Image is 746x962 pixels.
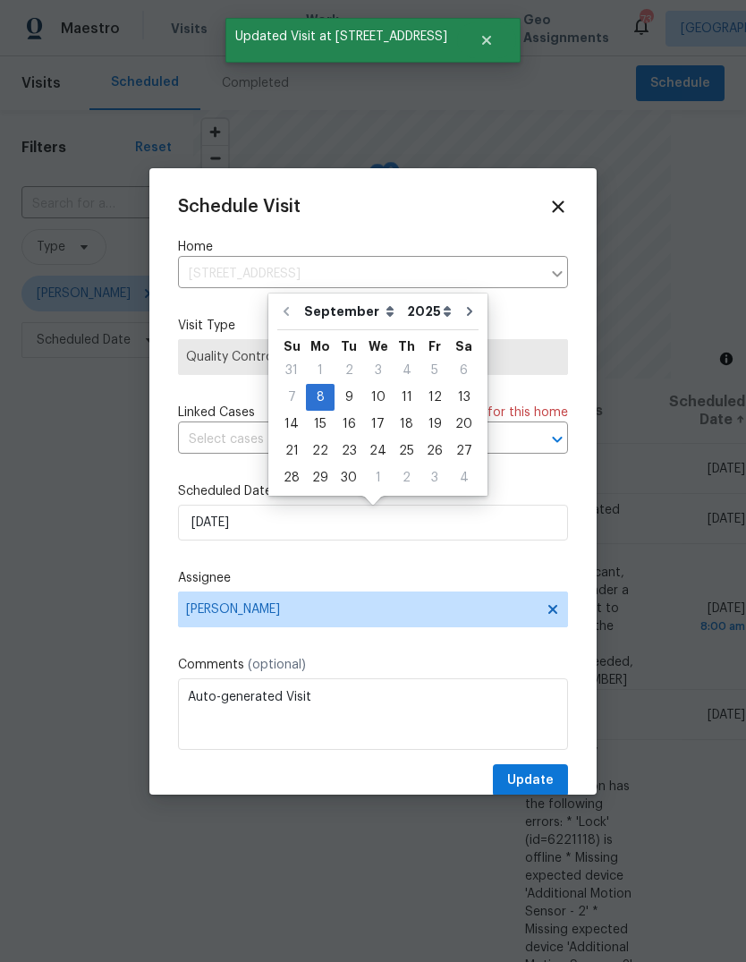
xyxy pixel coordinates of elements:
[420,464,449,491] div: Fri Oct 03 2025
[457,22,516,58] button: Close
[277,412,306,437] div: 14
[306,438,335,464] div: Mon Sep 22 2025
[178,238,568,256] label: Home
[306,358,335,383] div: 1
[449,357,479,384] div: Sat Sep 06 2025
[277,464,306,491] div: Sun Sep 28 2025
[335,357,363,384] div: Tue Sep 02 2025
[363,438,393,464] div: Wed Sep 24 2025
[178,569,568,587] label: Assignee
[341,340,357,353] abbr: Tuesday
[300,298,403,325] select: Month
[178,404,255,421] span: Linked Cases
[363,465,393,490] div: 1
[306,411,335,438] div: Mon Sep 15 2025
[363,358,393,383] div: 3
[420,438,449,464] div: Fri Sep 26 2025
[363,357,393,384] div: Wed Sep 03 2025
[277,438,306,464] div: Sun Sep 21 2025
[363,464,393,491] div: Wed Oct 01 2025
[363,411,393,438] div: Wed Sep 17 2025
[306,412,335,437] div: 15
[393,384,420,411] div: Thu Sep 11 2025
[178,678,568,750] textarea: Auto-generated Visit
[277,385,306,410] div: 7
[178,482,568,500] label: Scheduled Date
[393,465,420,490] div: 2
[335,438,363,464] div: Tue Sep 23 2025
[507,770,554,792] span: Update
[306,465,335,490] div: 29
[548,197,568,217] span: Close
[277,384,306,411] div: Sun Sep 07 2025
[306,384,335,411] div: Mon Sep 08 2025
[178,198,301,216] span: Schedule Visit
[449,358,479,383] div: 6
[393,357,420,384] div: Thu Sep 04 2025
[456,294,483,329] button: Go to next month
[420,357,449,384] div: Fri Sep 05 2025
[273,294,300,329] button: Go to previous month
[420,384,449,411] div: Fri Sep 12 2025
[420,412,449,437] div: 19
[393,412,420,437] div: 18
[306,464,335,491] div: Mon Sep 29 2025
[335,384,363,411] div: Tue Sep 09 2025
[449,411,479,438] div: Sat Sep 20 2025
[420,385,449,410] div: 12
[449,384,479,411] div: Sat Sep 13 2025
[363,384,393,411] div: Wed Sep 10 2025
[248,659,306,671] span: (optional)
[393,438,420,464] div: Thu Sep 25 2025
[277,438,306,464] div: 21
[335,412,363,437] div: 16
[277,357,306,384] div: Sun Aug 31 2025
[420,358,449,383] div: 5
[178,317,568,335] label: Visit Type
[225,18,457,55] span: Updated Visit at [STREET_ADDRESS]
[393,464,420,491] div: Thu Oct 02 2025
[284,340,301,353] abbr: Sunday
[449,465,479,490] div: 4
[420,411,449,438] div: Fri Sep 19 2025
[335,411,363,438] div: Tue Sep 16 2025
[420,465,449,490] div: 3
[306,357,335,384] div: Mon Sep 01 2025
[449,464,479,491] div: Sat Oct 04 2025
[403,298,456,325] select: Year
[178,505,568,541] input: M/D/YYYY
[545,427,570,452] button: Open
[449,438,479,464] div: Sat Sep 27 2025
[178,656,568,674] label: Comments
[420,438,449,464] div: 26
[186,348,560,366] span: Quality Control
[369,340,388,353] abbr: Wednesday
[178,260,541,288] input: Enter in an address
[277,358,306,383] div: 31
[306,385,335,410] div: 8
[449,385,479,410] div: 13
[493,764,568,797] button: Update
[335,358,363,383] div: 2
[363,385,393,410] div: 10
[393,411,420,438] div: Thu Sep 18 2025
[178,426,518,454] input: Select cases
[306,438,335,464] div: 22
[186,602,537,617] span: [PERSON_NAME]
[335,438,363,464] div: 23
[335,465,363,490] div: 30
[428,340,441,353] abbr: Friday
[277,465,306,490] div: 28
[398,340,415,353] abbr: Thursday
[393,438,420,464] div: 25
[335,464,363,491] div: Tue Sep 30 2025
[449,438,479,464] div: 27
[363,438,393,464] div: 24
[335,385,363,410] div: 9
[310,340,330,353] abbr: Monday
[277,411,306,438] div: Sun Sep 14 2025
[393,385,420,410] div: 11
[393,358,420,383] div: 4
[363,412,393,437] div: 17
[455,340,472,353] abbr: Saturday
